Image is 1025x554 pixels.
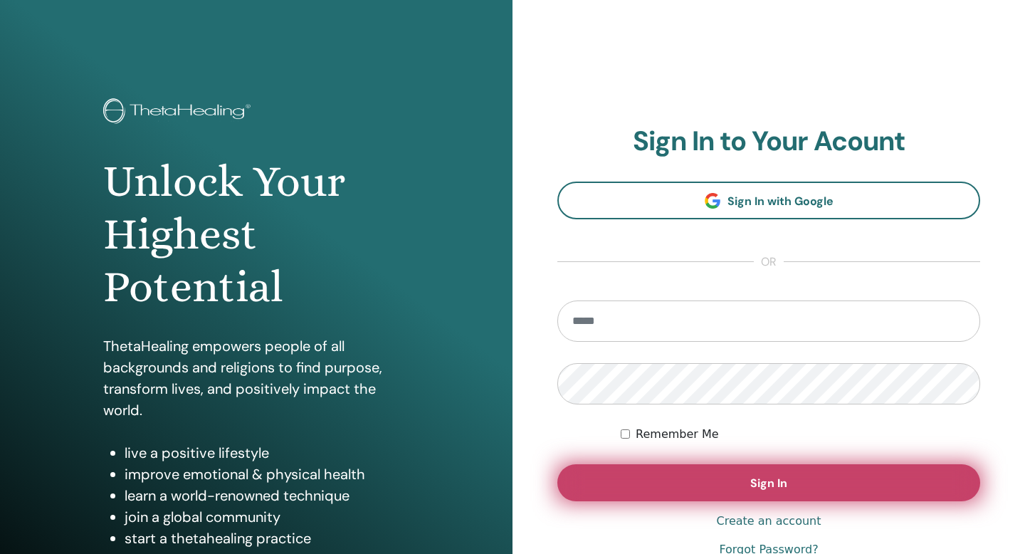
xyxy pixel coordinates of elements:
[125,464,409,485] li: improve emotional & physical health
[716,513,821,530] a: Create an account
[557,182,980,219] a: Sign In with Google
[750,476,787,491] span: Sign In
[125,485,409,506] li: learn a world-renowned technique
[125,528,409,549] li: start a thetahealing practice
[103,155,409,314] h1: Unlock Your Highest Potential
[636,426,719,443] label: Remember Me
[125,442,409,464] li: live a positive lifestyle
[125,506,409,528] li: join a global community
[557,125,980,158] h2: Sign In to Your Acount
[103,335,409,421] p: ThetaHealing empowers people of all backgrounds and religions to find purpose, transform lives, a...
[754,254,784,271] span: or
[621,426,980,443] div: Keep me authenticated indefinitely or until I manually logout
[727,194,834,209] span: Sign In with Google
[557,464,980,501] button: Sign In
